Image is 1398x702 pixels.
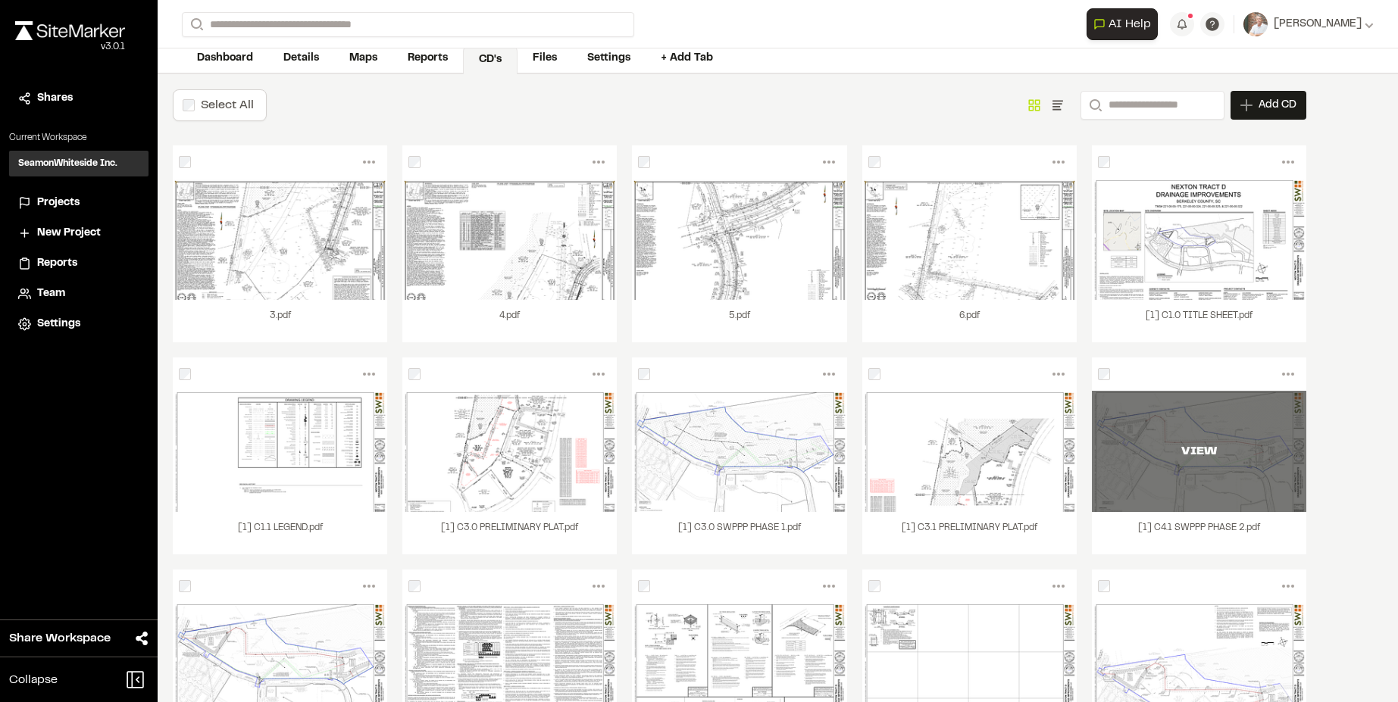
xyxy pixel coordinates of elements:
[18,195,139,211] a: Projects
[1243,12,1374,36] button: [PERSON_NAME]
[182,12,209,37] button: Search
[173,300,387,342] div: 3.pdf
[18,225,139,242] a: New Project
[1109,15,1151,33] span: AI Help
[463,45,518,74] a: CD's
[632,300,846,342] div: 5.pdf
[37,225,101,242] span: New Project
[1087,8,1164,40] div: Open AI Assistant
[15,40,125,54] div: Oh geez...please don't...
[37,316,80,332] span: Settings
[1092,512,1306,554] div: [1] C4.1 SWPPP PHASE 2.pdf
[37,255,77,272] span: Reports
[268,44,334,73] a: Details
[862,300,1077,342] div: 6.pdf
[334,44,393,73] a: Maps
[18,285,139,302] a: Team
[1087,8,1158,40] button: Open AI Assistant
[37,285,65,302] span: Team
[1243,12,1268,36] img: User
[1092,442,1306,460] div: VIEW
[182,44,268,73] a: Dashboard
[862,512,1077,554] div: [1] C3.1 PRELIMINARY PLAT.pdf
[18,157,117,170] h3: SeamonWhiteside Inc.
[18,255,139,272] a: Reports
[9,629,111,647] span: Share Workspace
[1259,98,1296,113] span: Add CD
[201,100,254,111] label: Select All
[402,512,617,554] div: [1] C3.0 PRELIMINARY PLAT.pdf
[37,195,80,211] span: Projects
[393,44,463,73] a: Reports
[18,316,139,332] a: Settings
[9,131,149,145] p: Current Workspace
[9,671,58,689] span: Collapse
[37,90,73,107] span: Shares
[572,44,646,73] a: Settings
[18,90,139,107] a: Shares
[1092,300,1306,342] div: [1] C1.0 TITLE SHEET.pdf
[1081,91,1108,120] button: Search
[646,44,728,73] a: + Add Tab
[632,512,846,554] div: [1] C3.0 SWPPP PHASE 1.pdf
[518,44,572,73] a: Files
[173,512,387,554] div: [1] C1.1 LEGEND.pdf
[15,21,125,40] img: rebrand.png
[1274,16,1362,33] span: [PERSON_NAME]
[402,300,617,342] div: 4.pdf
